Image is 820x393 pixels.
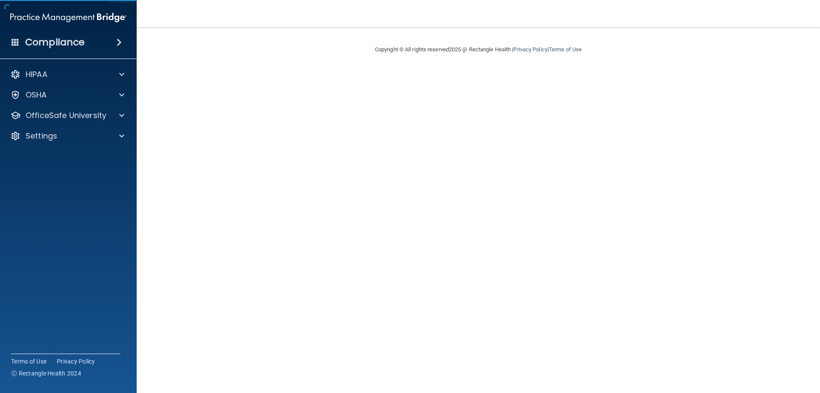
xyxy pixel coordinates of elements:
[322,36,634,63] div: Copyright © All rights reserved 2025 @ Rectangle Health | |
[26,131,57,141] p: Settings
[10,110,124,121] a: OfficeSafe University
[25,36,85,48] h4: Compliance
[26,90,47,100] p: OSHA
[549,46,582,53] a: Terms of Use
[26,110,106,121] p: OfficeSafe University
[11,369,81,378] span: Ⓒ Rectangle Health 2024
[26,69,47,80] p: HIPAA
[513,46,547,53] a: Privacy Policy
[10,69,124,80] a: HIPAA
[10,131,124,141] a: Settings
[11,357,47,366] a: Terms of Use
[10,9,126,26] img: PMB logo
[57,357,95,366] a: Privacy Policy
[10,90,124,100] a: OSHA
